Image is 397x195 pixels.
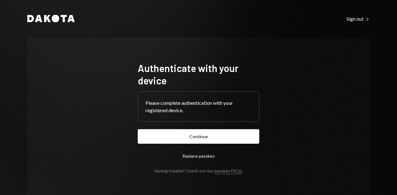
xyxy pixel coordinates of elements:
div: Having trouble? Check out our . [154,168,243,173]
button: Replace passkey [138,149,259,163]
div: Sign out [346,16,370,22]
div: Please complete authentication with your registered device. [145,99,252,114]
button: Continue [138,129,259,144]
h1: Authenticate with your device [138,62,259,87]
a: passkey FAQs [214,168,242,174]
a: Sign out [346,15,370,22]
